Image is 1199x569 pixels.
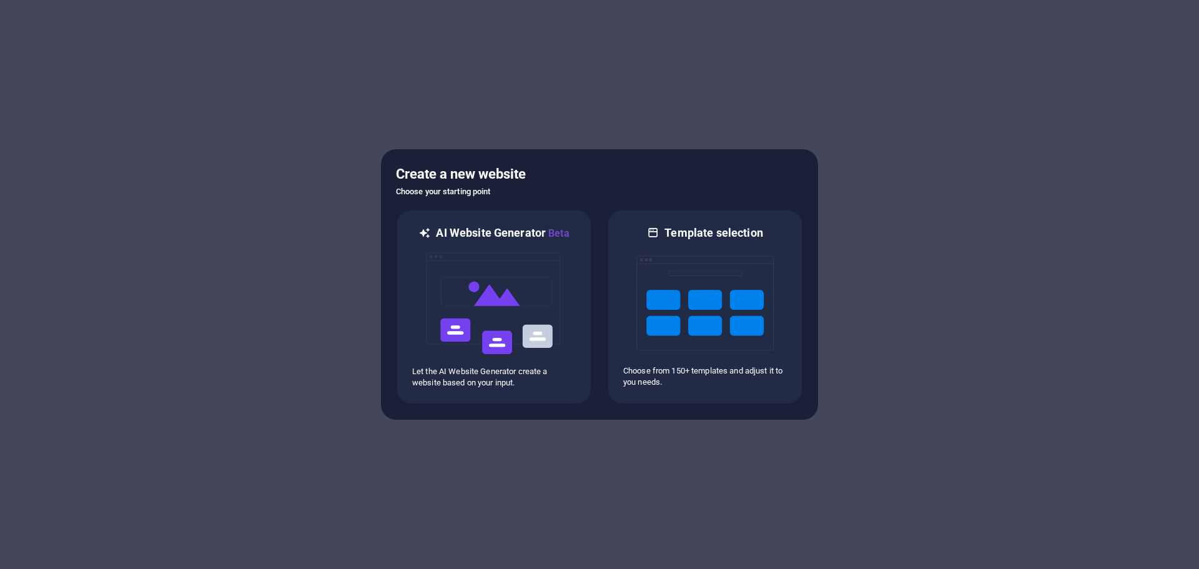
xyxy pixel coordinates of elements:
[425,241,563,366] img: ai
[436,225,569,241] h6: AI Website Generator
[412,366,576,388] p: Let the AI Website Generator create a website based on your input.
[396,209,592,405] div: AI Website GeneratorBetaaiLet the AI Website Generator create a website based on your input.
[396,164,803,184] h5: Create a new website
[607,209,803,405] div: Template selectionChoose from 150+ templates and adjust it to you needs.
[546,227,570,239] span: Beta
[396,184,803,199] h6: Choose your starting point
[623,365,787,388] p: Choose from 150+ templates and adjust it to you needs.
[664,225,762,240] h6: Template selection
